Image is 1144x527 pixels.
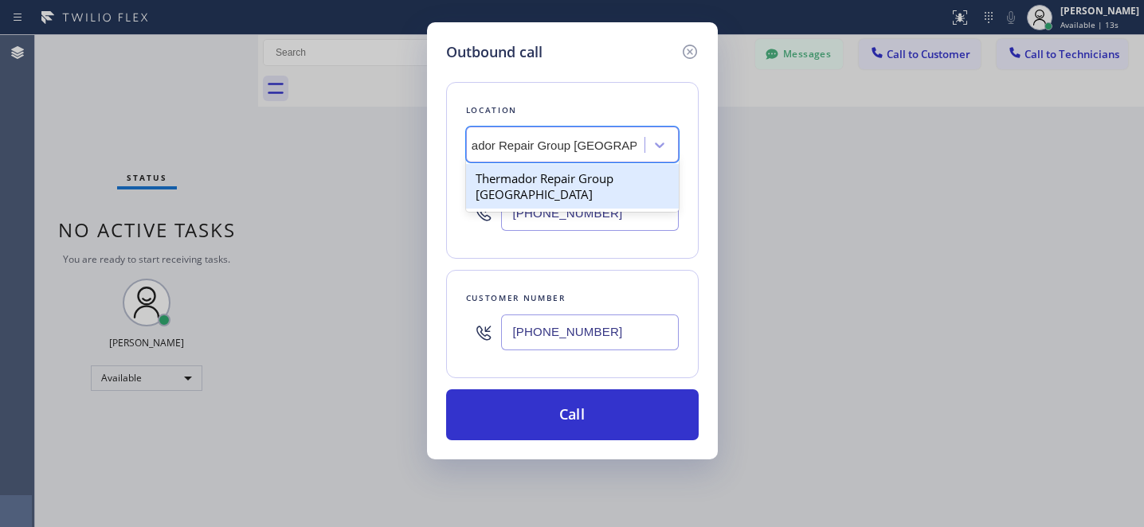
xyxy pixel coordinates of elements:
[466,290,679,306] div: Customer number
[501,314,679,350] input: (123) 456-7890
[466,102,679,119] div: Location
[446,389,699,440] button: Call
[501,195,679,231] input: (123) 456-7890
[466,164,679,209] div: Thermador Repair Group [GEOGRAPHIC_DATA]
[446,41,543,63] h5: Outbound call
